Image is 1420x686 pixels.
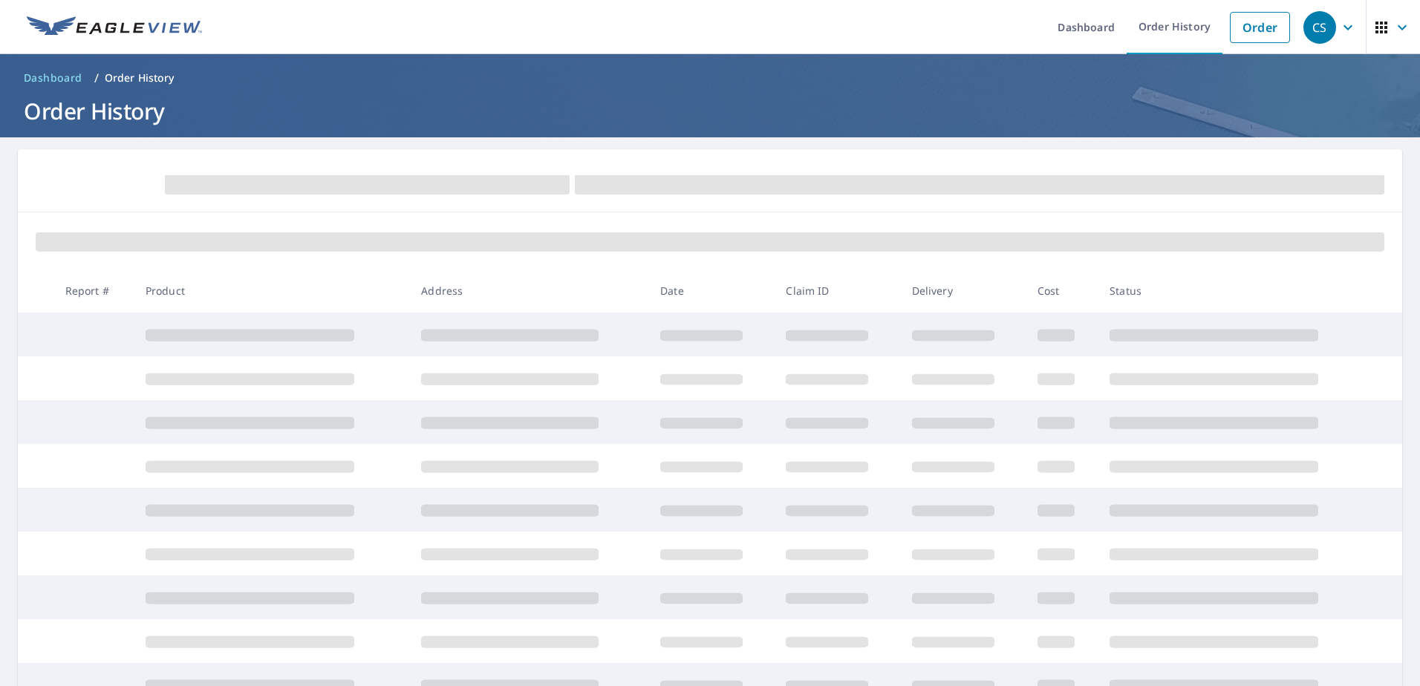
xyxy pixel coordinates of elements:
nav: breadcrumb [18,66,1402,90]
th: Report # [53,269,134,313]
th: Status [1098,269,1374,313]
p: Order History [105,71,175,85]
th: Address [409,269,648,313]
th: Cost [1026,269,1098,313]
div: CS [1303,11,1336,44]
a: Dashboard [18,66,88,90]
th: Delivery [900,269,1026,313]
th: Claim ID [774,269,899,313]
img: EV Logo [27,16,202,39]
span: Dashboard [24,71,82,85]
th: Product [134,269,410,313]
li: / [94,69,99,87]
th: Date [648,269,774,313]
a: Order [1230,12,1290,43]
h1: Order History [18,96,1402,126]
